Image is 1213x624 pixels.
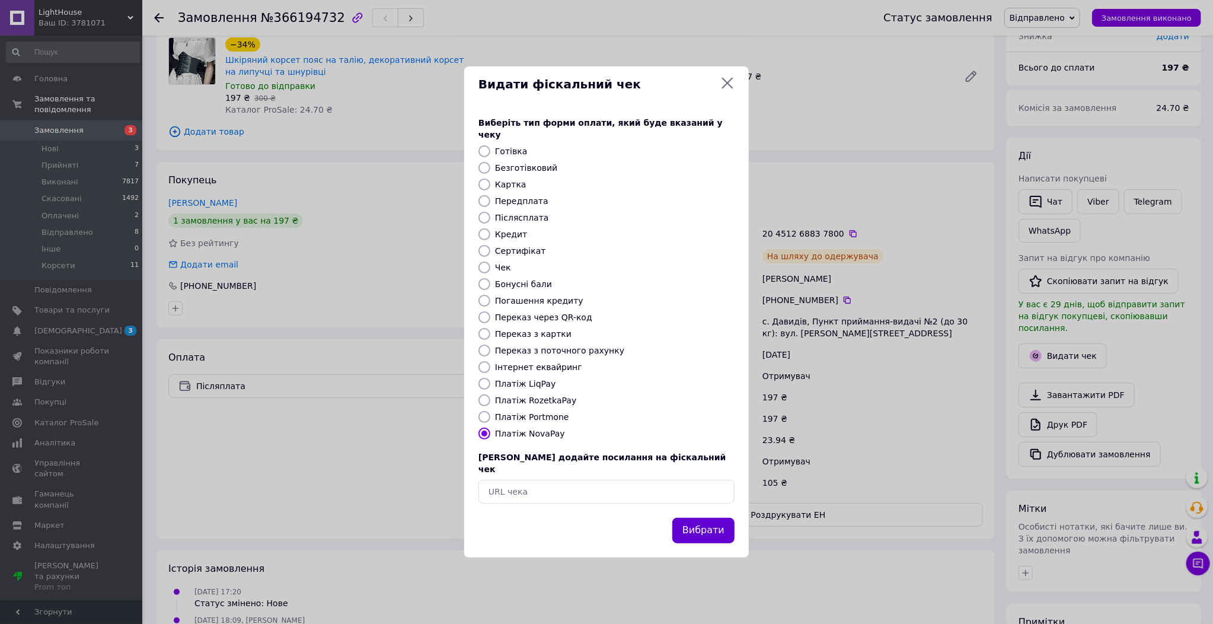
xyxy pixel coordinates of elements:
label: Платіж NovaPay [495,429,565,438]
span: [PERSON_NAME] додайте посилання на фіскальний чек [478,453,726,474]
span: Видати фіскальний чек [478,76,716,93]
label: Передплата [495,196,548,206]
input: URL чека [478,480,735,504]
label: Інтернет еквайринг [495,362,582,372]
label: Післясплата [495,213,549,222]
label: Кредит [495,230,527,239]
label: Бонусні бали [495,279,552,289]
label: Переказ з картки [495,329,572,339]
button: Вибрати [672,518,735,543]
label: Сертифікат [495,246,546,256]
label: Платіж LiqPay [495,379,556,389]
label: Платіж Portmone [495,412,569,422]
label: Чек [495,263,511,272]
label: Безготівковий [495,163,557,173]
span: Виберіть тип форми оплати, який буде вказаний у чеку [478,118,723,139]
label: Картка [495,180,526,189]
label: Переказ через QR-код [495,313,592,322]
label: Готівка [495,147,527,156]
label: Переказ з поточного рахунку [495,346,624,355]
label: Погашення кредиту [495,296,583,305]
label: Платіж RozetkaPay [495,396,576,405]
